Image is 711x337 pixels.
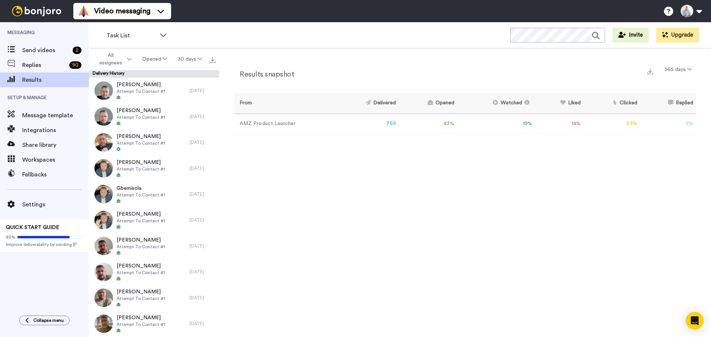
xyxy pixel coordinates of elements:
button: 30 days [172,53,207,66]
div: Open Intercom Messenger [686,312,704,330]
img: 9a8502b8-dd38-4dda-b9cf-8017c8b5a03f-thumb.jpg [94,289,113,307]
span: Attempt To Contact #1 [117,296,165,301]
span: Video messaging [94,6,150,16]
span: Results [22,75,89,84]
a: [PERSON_NAME]Attempt To Contact #1[DATE] [89,155,219,181]
a: [PERSON_NAME]Attempt To Contact #1[DATE] [89,285,219,311]
span: Attempt To Contact #1 [117,218,165,224]
button: Upgrade [656,28,699,43]
a: [PERSON_NAME]Attempt To Contact #1[DATE] [89,259,219,285]
span: Attempt To Contact #1 [117,166,165,172]
img: 769602b0-4470-4887-90cf-38115980a841-thumb.jpg [94,185,113,203]
button: Opened [137,53,173,66]
button: Invite [612,28,649,43]
span: QUICK START GUIDE [6,225,59,230]
span: [PERSON_NAME] [117,81,165,88]
img: 048fbbb0-b3a8-4593-94fb-945bd326e880-thumb.jpg [94,263,113,281]
img: a9391ec0-3f38-4a96-ab67-01117cbf2dc4-thumb.jpg [94,81,113,100]
span: Task List [106,31,156,40]
td: 2 % [640,114,696,134]
img: ebecd9e3-d4e7-46d5-8d20-919bbd841582-thumb.jpg [94,237,113,255]
img: vm-color.svg [78,5,90,17]
span: Attempt To Contact #1 [117,244,165,250]
a: [PERSON_NAME]Attempt To Contact #1[DATE] [89,78,219,104]
img: 3aa13561-c4f8-4f47-bd0c-29c3c5e06f87-thumb.jpg [94,159,113,178]
span: [PERSON_NAME] [117,236,165,244]
div: [DATE] [190,191,216,197]
span: Integrations [22,126,89,135]
div: [DATE] [190,139,216,145]
div: Delivery History [89,70,219,78]
span: Attempt To Contact #1 [117,140,165,146]
span: Attempt To Contact #1 [117,88,165,94]
span: Message template [22,111,89,120]
div: 90 [69,61,81,69]
img: 1c0306c6-3952-4b8c-8fb7-76a2135e68b8-thumb.jpg [94,211,113,229]
th: Delivered [335,93,399,114]
button: 365 days [660,63,696,76]
div: [DATE] [190,321,216,327]
td: 769 [335,114,399,134]
td: 23 % [584,114,640,134]
button: All assignees [90,49,137,70]
h2: Results snapshot [234,70,294,78]
span: Replies [22,61,66,70]
span: [PERSON_NAME] [117,107,165,114]
a: [PERSON_NAME]Attempt To Contact #1[DATE] [89,233,219,259]
th: Opened [399,93,457,114]
div: [DATE] [190,217,216,223]
img: export.svg [647,68,653,74]
span: [PERSON_NAME] [117,262,165,270]
a: [PERSON_NAME]Attempt To Contact #1[DATE] [89,311,219,337]
a: [PERSON_NAME]Attempt To Contact #1[DATE] [89,129,219,155]
div: [DATE] [190,295,216,301]
span: Attempt To Contact #1 [117,270,165,276]
img: export.svg [210,57,216,63]
div: [DATE] [190,114,216,119]
img: 9bdb21c7-acb3-476e-a546-9260c9ac2534-thumb.jpg [94,107,113,126]
a: [PERSON_NAME]Attempt To Contact #1[DATE] [89,104,219,129]
span: Attempt To Contact #1 [117,321,165,327]
img: 8c8d6ebb-df90-4deb-ae78-357460370a3f-thumb.jpg [94,133,113,152]
a: [PERSON_NAME]Attempt To Contact #1[DATE] [89,207,219,233]
div: 2 [73,47,81,54]
span: Share library [22,141,89,149]
span: Improve deliverability by sending [PERSON_NAME]’s from your own email [6,242,83,247]
span: Attempt To Contact #1 [117,192,165,198]
span: [PERSON_NAME] [117,159,165,166]
span: [PERSON_NAME] [117,210,165,218]
button: Collapse menu [19,316,70,325]
span: Send videos [22,46,70,55]
th: Replied [640,93,696,114]
div: [DATE] [190,88,216,94]
span: All assignees [96,52,126,67]
img: 2dd010ba-1465-48d4-a047-071ecdfed5a9-thumb.jpg [94,314,113,333]
span: Fallbacks [22,170,89,179]
button: Export all results that match these filters now. [207,54,218,65]
button: Export a summary of each team member’s results that match this filter now. [645,65,655,76]
td: 19 % [457,114,535,134]
div: [DATE] [190,165,216,171]
td: AMZ Product Launcher [234,114,335,134]
th: From [234,93,335,114]
span: Gbemisola [117,185,165,192]
td: 14 % [535,114,584,134]
div: [DATE] [190,269,216,275]
span: 80% [6,234,16,240]
div: [DATE] [190,243,216,249]
td: 43 % [399,114,457,134]
span: Settings [22,200,89,209]
span: [PERSON_NAME] [117,288,165,296]
th: Liked [535,93,584,114]
span: Collapse menu [33,317,64,323]
th: Clicked [584,93,640,114]
span: Workspaces [22,155,89,164]
span: [PERSON_NAME] [117,314,165,321]
span: Attempt To Contact #1 [117,114,165,120]
th: Watched [457,93,535,114]
a: GbemisolaAttempt To Contact #1[DATE] [89,181,219,207]
img: bj-logo-header-white.svg [9,6,64,16]
span: [PERSON_NAME] [117,133,165,140]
